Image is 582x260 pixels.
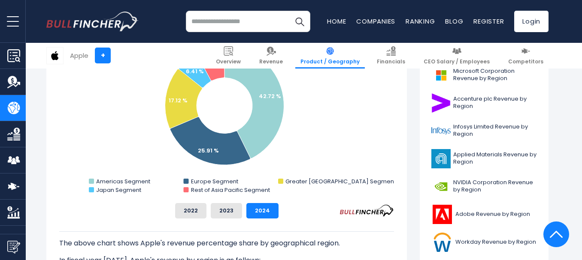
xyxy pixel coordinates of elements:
[70,51,88,60] div: Apple
[198,146,219,155] text: 25.91 %
[431,177,451,196] img: NVDA logo
[426,91,542,115] a: Accenture plc Revenue by Region
[327,17,346,26] a: Home
[453,151,537,166] span: Applied Materials Revenue by Region
[426,147,542,170] a: Applied Materials Revenue by Region
[473,17,504,26] a: Register
[285,177,396,185] text: Greater [GEOGRAPHIC_DATA] Segment
[426,230,542,254] a: Workday Revenue by Region
[514,11,549,32] a: Login
[211,43,246,69] a: Overview
[175,203,206,218] button: 2022
[455,211,530,218] span: Adobe Revenue by Region
[455,239,536,246] span: Workday Revenue by Region
[95,48,111,63] a: +
[453,68,537,82] span: Microsoft Corporation Revenue by Region
[289,11,310,32] button: Search
[259,92,281,100] text: 42.72 %
[59,25,394,196] svg: Apple's Revenue Share by Region
[295,43,365,69] a: Product / Geography
[191,177,238,185] text: Europe Segment
[47,48,63,64] img: AAPL logo
[372,43,410,69] a: Financials
[169,96,188,105] text: 17.12 %
[46,12,139,31] a: Go to homepage
[211,203,242,218] button: 2023
[46,12,139,31] img: bullfincher logo
[377,58,405,65] span: Financials
[453,123,537,138] span: Infosys Limited Revenue by Region
[503,43,549,69] a: Competitors
[406,17,435,26] a: Ranking
[431,66,451,85] img: MSFT logo
[426,63,542,87] a: Microsoft Corporation Revenue by Region
[424,58,490,65] span: CEO Salary / Employees
[453,179,537,194] span: NVIDIA Corporation Revenue by Region
[445,17,463,26] a: Blog
[246,203,279,218] button: 2024
[431,233,453,252] img: WDAY logo
[431,205,453,224] img: ADBE logo
[431,149,451,168] img: AMAT logo
[259,58,283,65] span: Revenue
[216,58,241,65] span: Overview
[356,17,395,26] a: Companies
[191,186,270,194] text: Rest of Asia Pacific Segment
[508,58,543,65] span: Competitors
[426,175,542,198] a: NVIDIA Corporation Revenue by Region
[186,67,204,75] text: 6.41 %
[418,43,495,69] a: CEO Salary / Employees
[300,58,360,65] span: Product / Geography
[453,96,537,110] span: Accenture plc Revenue by Region
[96,186,141,194] text: Japan Segment
[426,203,542,226] a: Adobe Revenue by Region
[431,93,451,113] img: ACN logo
[431,121,451,140] img: INFY logo
[96,177,150,185] text: Americas Segment
[426,119,542,143] a: Infosys Limited Revenue by Region
[254,43,288,69] a: Revenue
[59,238,394,248] p: The above chart shows Apple's revenue percentage share by geographical region.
